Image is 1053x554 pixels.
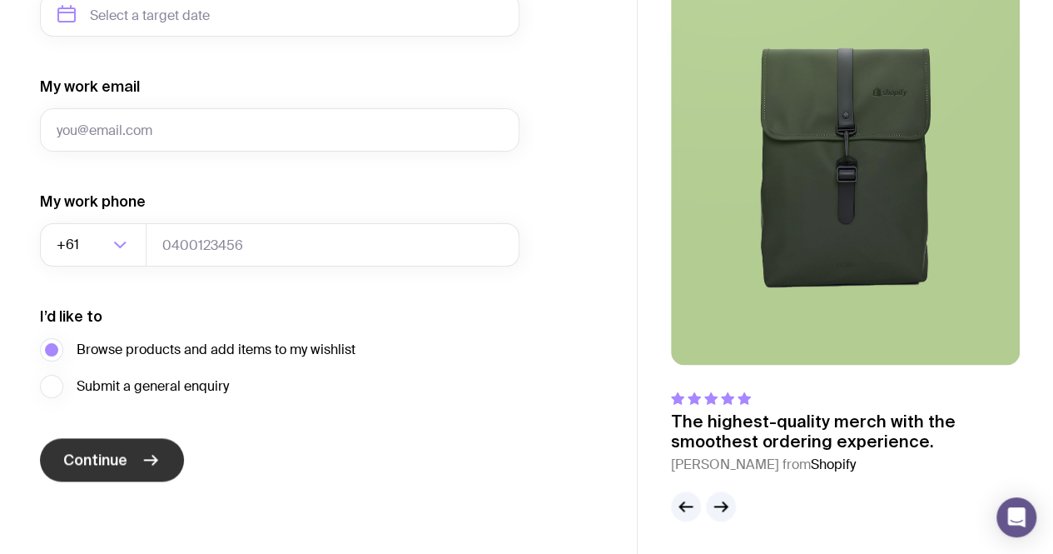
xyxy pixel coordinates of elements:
[77,340,355,360] span: Browse products and add items to my wishlist
[57,223,82,267] span: +61
[40,192,146,212] label: My work phone
[63,450,127,470] span: Continue
[996,497,1036,537] div: Open Intercom Messenger
[671,455,1020,475] cite: [PERSON_NAME] from
[671,412,1020,452] p: The highest-quality merch with the smoothest ordering experience.
[811,456,856,473] span: Shopify
[82,223,108,267] input: Search for option
[40,223,147,267] div: Search for option
[40,108,519,152] input: you@email.com
[40,438,184,482] button: Continue
[40,307,102,327] label: I’d like to
[40,77,140,97] label: My work email
[146,223,519,267] input: 0400123456
[77,377,229,397] span: Submit a general enquiry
